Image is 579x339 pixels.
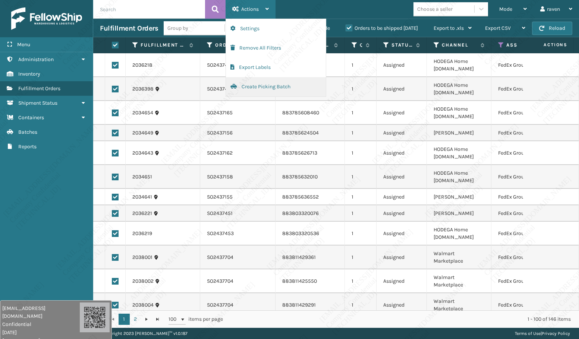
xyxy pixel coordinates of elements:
[18,85,60,92] span: Fulfillment Orders
[282,302,316,308] a: 883811429291
[515,328,570,339] div: |
[18,114,44,121] span: Containers
[200,205,276,222] td: SO2437451
[427,101,491,125] td: HODEGA Home [DOMAIN_NAME]
[345,205,377,222] td: 1
[377,189,427,205] td: Assigned
[377,125,427,141] td: Assigned
[491,141,563,165] td: FedEx Ground
[282,210,319,216] a: 883803320076
[427,222,491,245] td: HODEGA Home [DOMAIN_NAME]
[345,77,377,101] td: 1
[169,314,223,325] span: items per page
[491,269,563,293] td: FedEx Ground
[346,25,418,31] label: Orders to be shipped [DATE]
[18,100,57,106] span: Shipment Status
[345,141,377,165] td: 1
[226,77,326,96] button: Create Picking Batch
[491,205,563,222] td: FedEx Ground
[532,22,572,35] button: Reload
[345,53,377,77] td: 1
[434,25,464,31] span: Export to .xls
[491,53,563,77] td: FedEx Ground
[132,193,152,201] a: 2034641
[491,189,563,205] td: FedEx Ground
[499,6,512,12] span: Mode
[18,129,37,135] span: Batches
[241,6,259,12] span: Actions
[200,165,276,189] td: SO2437158
[491,245,563,269] td: FedEx Ground
[377,293,427,317] td: Assigned
[377,101,427,125] td: Assigned
[377,269,427,293] td: Assigned
[11,7,82,30] img: logo
[132,230,152,237] a: 2036219
[167,24,188,32] div: Group by
[215,42,261,48] label: Order Number
[417,5,453,13] div: Choose a seller
[132,278,154,285] a: 2038002
[132,210,152,217] a: 2036221
[100,24,158,33] h3: Fulfillment Orders
[2,320,80,328] span: Confidential
[485,25,511,31] span: Export CSV
[491,293,563,317] td: FedEx Ground
[169,316,180,323] span: 100
[18,71,40,77] span: Inventory
[427,245,491,269] td: Walmart Marketplace
[130,314,141,325] a: 2
[377,165,427,189] td: Assigned
[491,77,563,101] td: FedEx Ground
[491,101,563,125] td: FedEx Ground
[345,222,377,245] td: 1
[144,316,150,322] span: Go to the next page
[427,293,491,317] td: Walmart Marketplace
[282,278,317,284] a: 883811425550
[282,150,317,156] a: 883785626713
[155,316,161,322] span: Go to the last page
[377,141,427,165] td: Assigned
[132,173,152,181] a: 2034651
[515,331,541,336] a: Terms of Use
[491,165,563,189] td: FedEx Ground
[200,125,276,141] td: SO2437156
[345,245,377,269] td: 1
[427,77,491,101] td: HODEGA Home [DOMAIN_NAME]
[377,222,427,245] td: Assigned
[119,314,130,325] a: 1
[226,19,326,38] button: Settings
[141,42,186,48] label: Fulfillment Order Id
[102,328,188,339] p: Copyright 2023 [PERSON_NAME]™ v 1.0.187
[491,222,563,245] td: FedEx Ground
[200,293,276,317] td: SO2437704
[282,254,316,260] a: 883811429361
[200,222,276,245] td: SO2437453
[18,56,54,63] span: Administration
[132,301,154,309] a: 2038004
[18,143,37,150] span: Reports
[282,110,319,116] a: 883785608460
[360,42,362,48] label: Quantity
[520,39,572,51] span: Actions
[226,38,326,58] button: Remove All Filters
[132,254,152,261] a: 2038001
[282,174,318,180] a: 883785632010
[132,149,153,157] a: 2034643
[427,205,491,222] td: [PERSON_NAME]
[427,165,491,189] td: HODEGA Home [DOMAIN_NAME]
[491,125,563,141] td: FedEx Ground
[427,141,491,165] td: HODEGA Home [DOMAIN_NAME]
[377,245,427,269] td: Assigned
[200,77,276,101] td: SO2437487
[377,205,427,222] td: Assigned
[141,314,152,325] a: Go to the next page
[427,53,491,77] td: HODEGA Home [DOMAIN_NAME]
[282,230,319,237] a: 883803320536
[391,42,412,48] label: Status
[152,314,163,325] a: Go to the last page
[282,130,319,136] a: 883785624504
[345,165,377,189] td: 1
[427,189,491,205] td: [PERSON_NAME]
[200,269,276,293] td: SO2437704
